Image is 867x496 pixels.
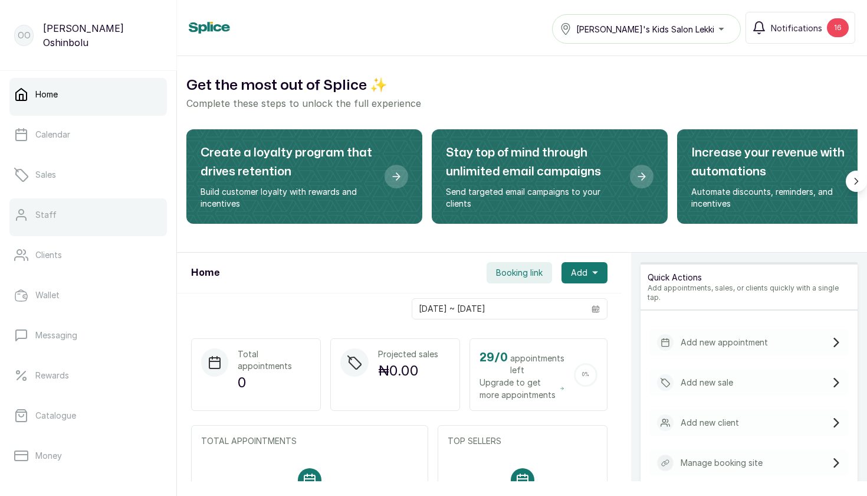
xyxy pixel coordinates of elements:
p: [PERSON_NAME] Oshinbolu [43,21,162,50]
span: [PERSON_NAME]'s Kids Salon Lekki [576,23,714,35]
a: Catalogue [9,399,167,432]
h1: Home [191,266,219,280]
p: Quick Actions [648,272,850,283]
span: Add [571,267,587,279]
p: Wallet [35,289,60,301]
p: Calendar [35,129,70,141]
p: ₦0.00 [378,360,438,381]
p: Build customer loyalty with rewards and incentives [201,186,375,210]
h2: 29 / 0 [480,348,508,367]
p: Complete these steps to unlock the full experience [186,96,858,110]
p: Projected sales [378,348,438,360]
a: Staff [9,198,167,231]
button: Notifications16 [746,12,855,44]
a: Calendar [9,118,167,151]
h2: Increase your revenue with automations [691,143,866,181]
div: Stay top of mind through unlimited email campaigns [432,129,668,224]
p: Manage booking site [681,457,763,469]
p: Automate discounts, reminders, and incentives [691,186,866,210]
a: Money [9,439,167,472]
a: Sales [9,158,167,191]
p: Sales [35,169,56,181]
p: Staff [35,209,57,221]
input: Select date [412,299,584,319]
span: Notifications [771,22,822,34]
a: Rewards [9,359,167,392]
div: 16 [827,18,849,37]
a: Home [9,78,167,111]
a: Wallet [9,279,167,312]
div: Create a loyalty program that drives retention [186,129,422,224]
p: Money [35,450,62,462]
p: OO [18,30,31,41]
p: Send targeted email campaigns to your clients [446,186,620,210]
p: Add new client [681,417,739,429]
span: Upgrade to get more appointments [480,376,564,401]
p: Home [35,89,58,100]
p: Add appointments, sales, or clients quickly with a single tap. [648,283,850,302]
a: Clients [9,239,167,272]
h2: Create a loyalty program that drives retention [201,143,375,181]
p: Catalogue [35,410,76,422]
h2: Get the most out of Splice ✨ [186,75,858,96]
p: Total appointments [238,348,311,372]
p: Add new sale [681,377,733,389]
p: 0 [238,372,311,393]
span: 0 % [582,372,589,377]
p: Clients [35,249,62,261]
button: Booking link [487,262,552,283]
span: appointments left [510,353,564,376]
svg: calendar [592,305,600,313]
p: TOP SELLERS [448,435,597,447]
p: Messaging [35,329,77,341]
button: [PERSON_NAME]'s Kids Salon Lekki [552,14,741,44]
p: Rewards [35,370,69,381]
span: Booking link [496,267,543,279]
p: TOTAL APPOINTMENTS [201,435,418,447]
button: Add [561,262,607,283]
p: Add new appointment [681,337,768,348]
h2: Stay top of mind through unlimited email campaigns [446,143,620,181]
a: Messaging [9,319,167,352]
